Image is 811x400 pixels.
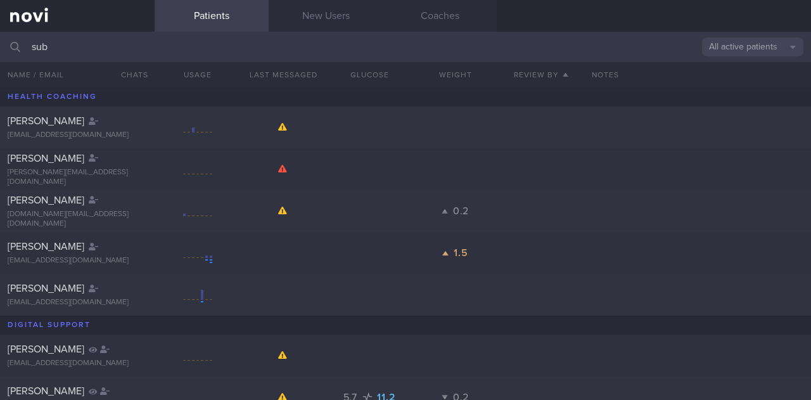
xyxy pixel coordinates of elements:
[8,131,147,140] div: [EMAIL_ADDRESS][DOMAIN_NAME]
[702,37,803,56] button: All active patients
[8,298,147,307] div: [EMAIL_ADDRESS][DOMAIN_NAME]
[8,195,84,205] span: [PERSON_NAME]
[8,242,84,252] span: [PERSON_NAME]
[498,62,584,87] button: Review By
[8,344,84,354] span: [PERSON_NAME]
[454,248,468,258] span: 1.5
[8,116,84,126] span: [PERSON_NAME]
[584,62,811,87] div: Notes
[104,62,155,87] button: Chats
[412,62,498,87] button: Weight
[155,62,240,87] div: Usage
[8,359,147,368] div: [EMAIL_ADDRESS][DOMAIN_NAME]
[8,210,147,229] div: [DOMAIN_NAME][EMAIL_ADDRESS][DOMAIN_NAME]
[8,153,84,164] span: [PERSON_NAME]
[453,206,469,216] span: 0.2
[326,62,412,87] button: Glucose
[8,168,147,187] div: [PERSON_NAME][EMAIL_ADDRESS][DOMAIN_NAME]
[241,62,326,87] button: Last Messaged
[8,386,84,396] span: [PERSON_NAME]
[8,256,147,266] div: [EMAIL_ADDRESS][DOMAIN_NAME]
[8,283,84,294] span: [PERSON_NAME]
